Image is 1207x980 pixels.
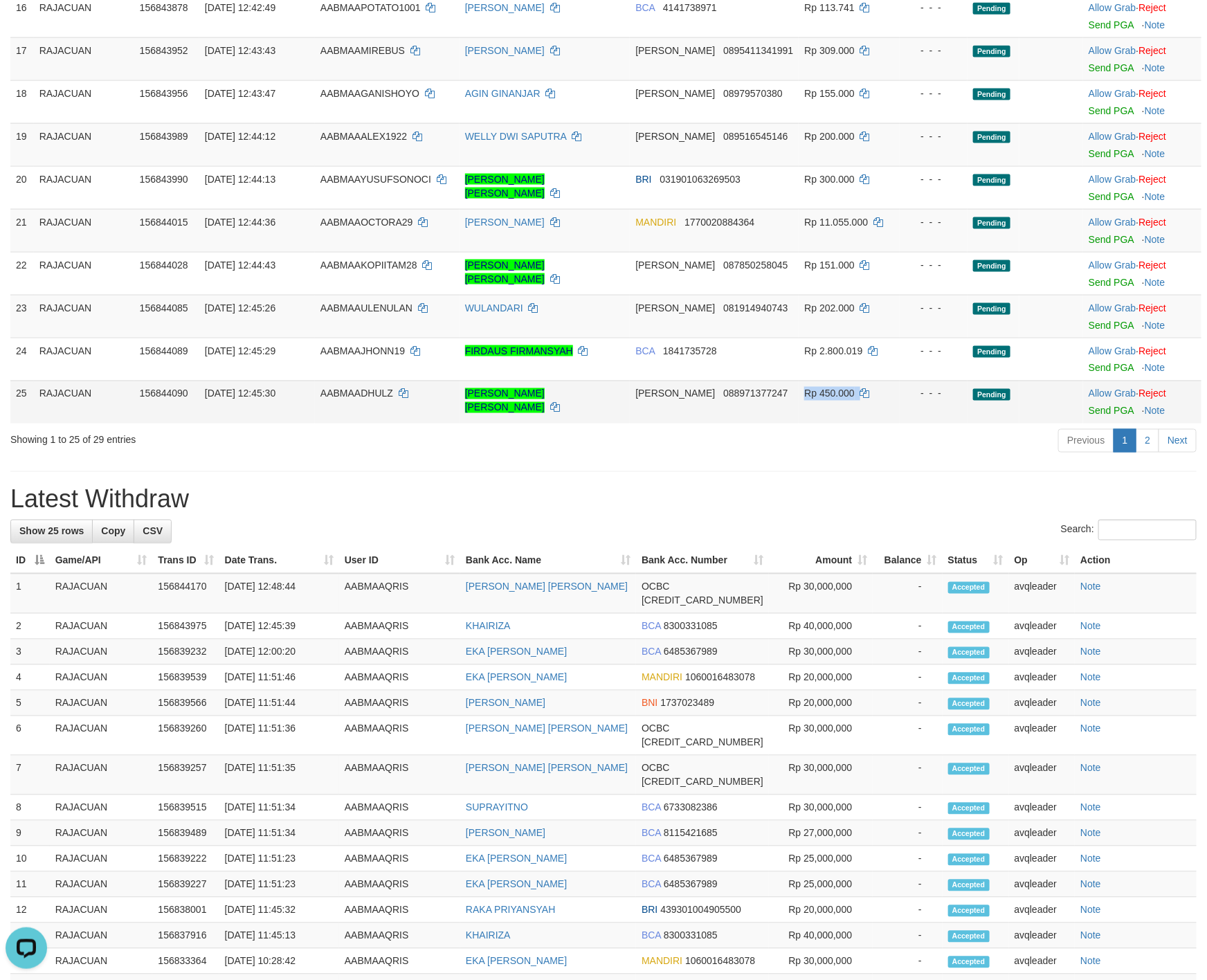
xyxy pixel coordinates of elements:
[873,548,942,574] th: Balance: activate to sort column ascending
[642,763,669,774] span: OCBC
[723,388,788,399] span: Copy 088971377247 to clipboard
[339,716,460,756] td: AABMAAQRIS
[943,548,1009,574] th: Status: activate to sort column ascending
[10,486,1197,514] h1: Latest Withdraw
[152,574,219,614] td: 156844170
[1083,123,1201,166] td: ·
[660,698,714,709] span: Copy 1737023489 to clipboard
[905,172,962,186] div: - - -
[339,639,460,665] td: AABMAAQRIS
[1089,45,1138,56] span: ·
[804,302,854,314] span: Rp 202.000
[339,574,460,614] td: AABMAAQRIS
[723,131,788,142] span: Copy 089516545146 to clipboard
[50,756,153,795] td: RAJACUAN
[465,388,545,413] a: [PERSON_NAME] [PERSON_NAME]
[10,166,34,209] td: 20
[804,388,854,399] span: Rp 450.000
[723,302,788,314] span: Copy 081914940743 to clipboard
[50,639,153,665] td: RAJACUAN
[466,905,555,916] a: RAKA PRIYANSYAH
[1083,381,1201,424] td: ·
[642,723,669,734] span: OCBC
[219,716,339,756] td: [DATE] 11:51:36
[10,639,50,665] td: 3
[642,595,763,606] span: Copy 693815733169 to clipboard
[50,574,153,614] td: RAJACUAN
[219,639,339,665] td: [DATE] 12:00:20
[1089,363,1134,374] a: Send PGA
[635,302,715,314] span: [PERSON_NAME]
[769,548,873,574] th: Amount: activate to sort column ascending
[1083,37,1201,80] td: ·
[1080,905,1101,916] a: Note
[50,716,153,756] td: RAJACUAN
[34,37,134,80] td: RAJACUAN
[1089,174,1138,185] span: ·
[10,338,34,381] td: 24
[34,209,134,252] td: RAJACUAN
[1080,672,1101,683] a: Note
[339,665,460,691] td: AABMAAQRIS
[205,260,275,271] span: [DATE] 12:44:43
[1138,388,1166,399] a: Reject
[1080,621,1101,632] a: Note
[140,260,188,271] span: 156844028
[34,381,134,424] td: RAJACUAN
[1075,548,1197,574] th: Action
[642,698,657,709] span: BNI
[1145,277,1165,288] a: Note
[685,672,755,683] span: Copy 1060016483078 to clipboard
[320,88,419,99] span: AABMAAGANISHOYO
[1080,646,1101,657] a: Note
[205,217,275,228] span: [DATE] 12:44:36
[1089,2,1138,13] span: ·
[905,1,962,15] div: - - -
[1080,828,1101,839] a: Note
[6,6,47,47] button: Open LiveChat chat widget
[1009,691,1076,716] td: avqleader
[1138,88,1166,99] a: Reject
[1089,260,1138,271] span: ·
[769,614,873,639] td: Rp 40,000,000
[92,520,134,543] a: Copy
[1083,80,1201,123] td: ·
[10,80,34,123] td: 18
[642,646,661,657] span: BCA
[34,295,134,338] td: RAJACUAN
[1089,2,1136,13] a: Allow Grab
[1138,45,1166,56] a: Reject
[1138,131,1166,142] a: Reject
[140,388,188,399] span: 156844090
[1138,260,1166,271] a: Reject
[1145,62,1165,73] a: Note
[140,217,188,228] span: 156844015
[1089,148,1134,159] a: Send PGA
[205,302,275,314] span: [DATE] 12:45:26
[1114,429,1137,453] a: 1
[1089,105,1134,116] a: Send PGA
[663,2,717,13] span: Copy 4141738971 to clipboard
[219,756,339,795] td: [DATE] 11:51:35
[948,582,990,594] span: Accepted
[320,2,421,13] span: AABMAAPOTATO1001
[660,174,741,185] span: Copy 031901063269503 to clipboard
[1145,191,1165,202] a: Note
[1089,191,1134,202] a: Send PGA
[635,174,651,185] span: BRI
[10,756,50,795] td: 7
[905,129,962,143] div: - - -
[1089,217,1138,228] span: ·
[905,301,962,315] div: - - -
[635,88,715,99] span: [PERSON_NAME]
[973,174,1010,186] span: Pending
[152,665,219,691] td: 156839539
[636,548,769,574] th: Bank Acc. Number: activate to sort column ascending
[642,672,682,683] span: MANDIRI
[320,131,407,142] span: AABMAAALEX1922
[143,526,163,537] span: CSV
[1138,217,1166,228] a: Reject
[723,88,783,99] span: Copy 08979570380 to clipboard
[723,260,788,271] span: Copy 087850258045 to clipboard
[873,614,942,639] td: -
